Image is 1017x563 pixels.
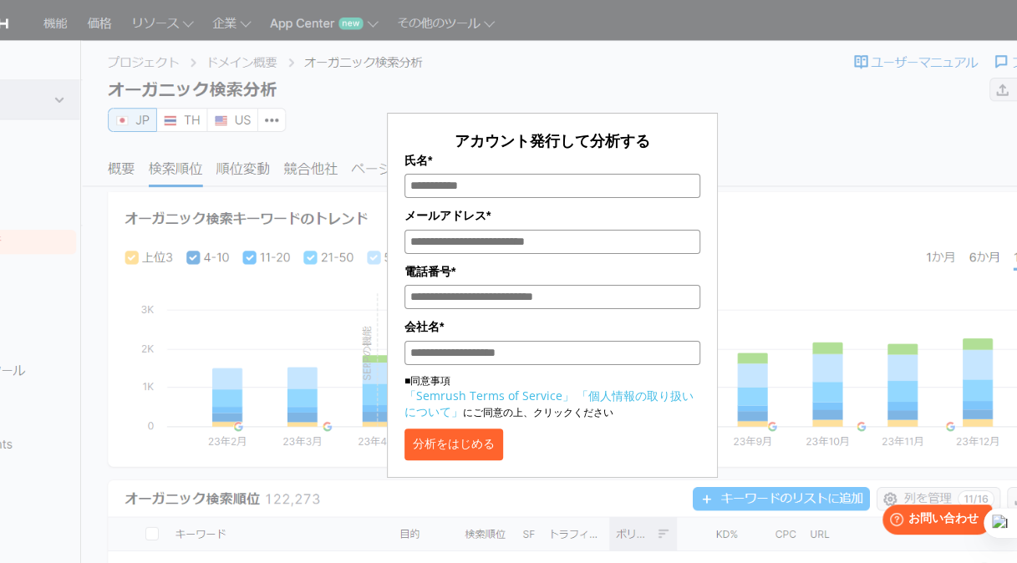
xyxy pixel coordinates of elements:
[404,388,694,419] a: 「個人情報の取り扱いについて」
[404,373,700,420] p: ■同意事項 にご同意の上、クリックください
[404,429,503,460] button: 分析をはじめる
[404,262,700,281] label: 電話番号*
[404,206,700,225] label: メールアドレス*
[404,388,574,403] a: 「Semrush Terms of Service」
[455,130,650,150] span: アカウント発行して分析する
[868,498,999,545] iframe: Help widget launcher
